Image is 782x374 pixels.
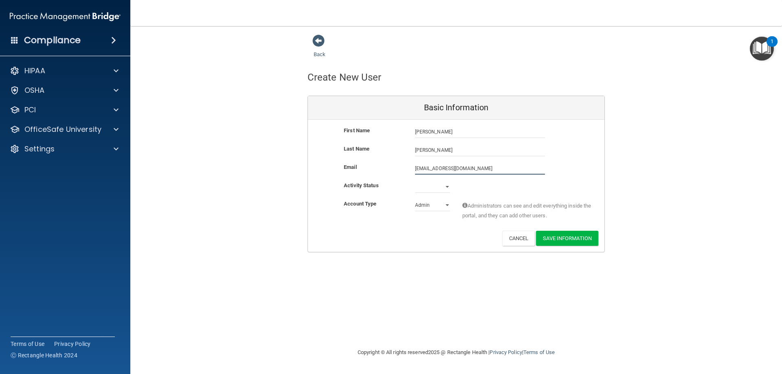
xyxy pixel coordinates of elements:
[344,146,369,152] b: Last Name
[490,349,522,355] a: Privacy Policy
[24,35,81,46] h4: Compliance
[10,85,119,95] a: OSHA
[10,66,119,76] a: HIPAA
[11,351,77,359] span: Ⓒ Rectangle Health 2024
[24,85,45,95] p: OSHA
[344,182,379,188] b: Activity Status
[750,37,774,61] button: Open Resource Center, 1 new notification
[308,72,382,83] h4: Create New User
[10,125,119,134] a: OfficeSafe University
[24,66,45,76] p: HIPAA
[344,164,357,170] b: Email
[314,42,325,57] a: Back
[771,42,773,52] div: 1
[24,105,36,115] p: PCI
[308,96,604,120] div: Basic Information
[344,201,376,207] b: Account Type
[523,349,555,355] a: Terms of Use
[10,105,119,115] a: PCI
[24,125,101,134] p: OfficeSafe University
[536,231,598,246] button: Save Information
[11,340,44,348] a: Terms of Use
[10,9,121,25] img: PMB logo
[24,144,55,154] p: Settings
[502,231,535,246] button: Cancel
[308,339,605,365] div: Copyright © All rights reserved 2025 @ Rectangle Health | |
[10,144,119,154] a: Settings
[462,201,592,221] span: Administrators can see and edit everything inside the portal, and they can add other users.
[54,340,91,348] a: Privacy Policy
[344,127,370,133] b: First Name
